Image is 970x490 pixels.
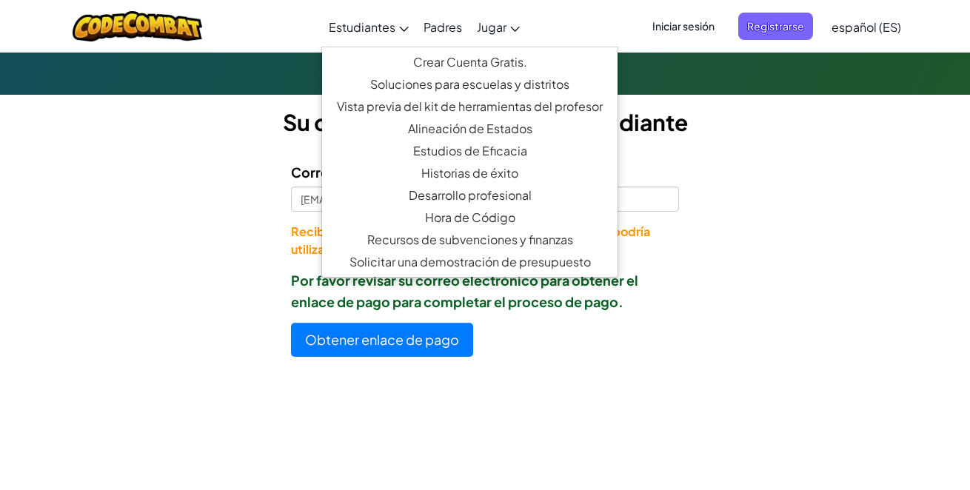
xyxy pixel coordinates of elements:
button: Obtener enlace de pago [291,323,473,357]
a: Jugar [469,7,527,47]
a: Vista previa del kit de herramientas del profesor [322,95,618,118]
span: Estudiantes [329,19,395,35]
p: Por favor revisar su correo electrónico para obtener el enlace de pago para completar el proceso ... [291,269,679,312]
a: Recursos de subvenciones y finanzas [322,229,618,251]
span: español (ES) [832,19,901,35]
a: Crear Cuenta Gratis. [322,51,618,73]
p: Recibirá un enlace de pago en su correo electrónico que podría utilizar para completar el pago. [291,223,679,258]
label: Correo institucional del alumno [291,161,495,183]
a: Padres [416,7,469,47]
button: Registrarse [738,13,813,40]
a: Solicitar una demostración de presupuesto [322,251,618,273]
a: Estudios de Eficacia [322,140,618,162]
a: Alineación de Estados [322,118,618,140]
a: Soluciones para escuelas y distritos [322,73,618,95]
a: Historias de éxito [322,162,618,184]
a: Estudiantes [321,7,416,47]
a: Desarrollo profesional [322,184,618,207]
img: CodeCombat logo [73,11,202,41]
button: Iniciar sesión [643,13,723,40]
a: Hora de Código [322,207,618,229]
a: español (ES) [824,7,909,47]
span: Jugar [477,19,506,35]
